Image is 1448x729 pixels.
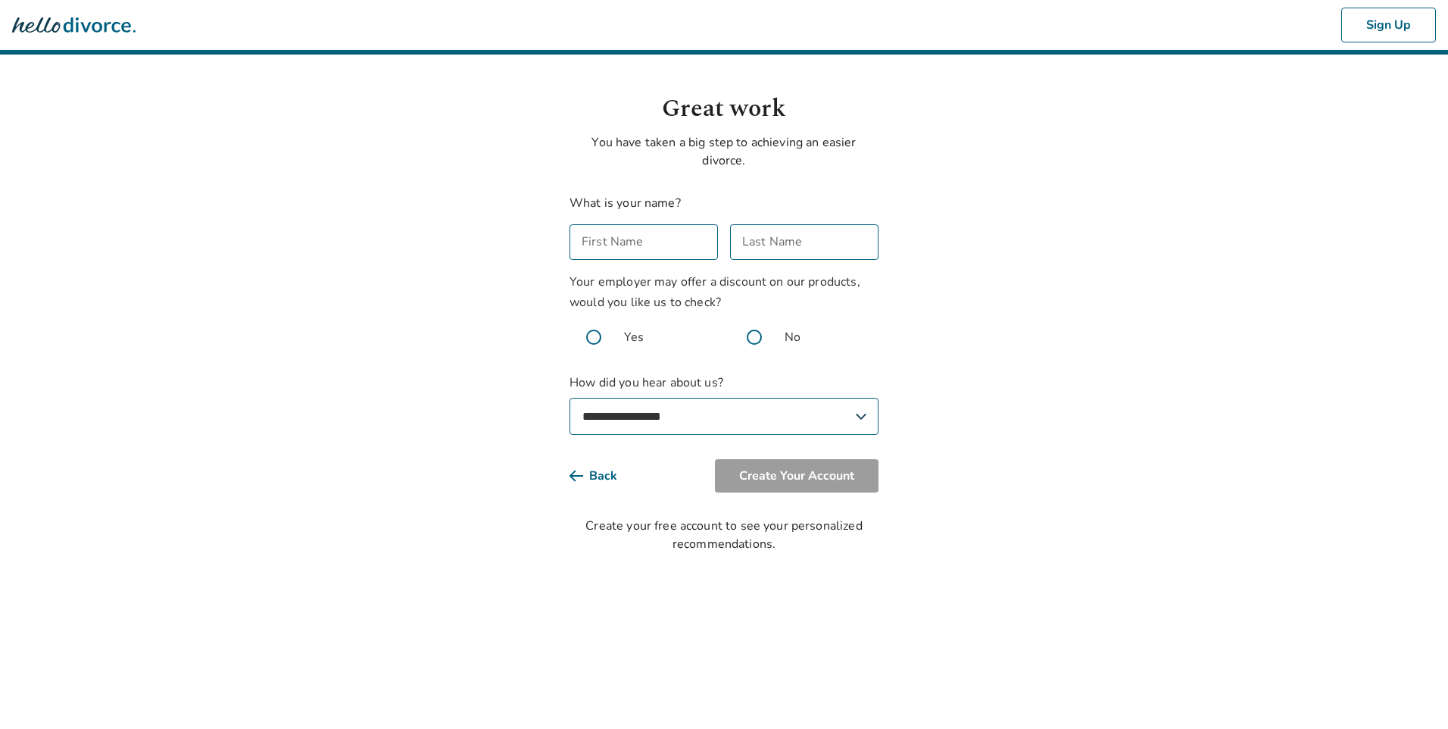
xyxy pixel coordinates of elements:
[1372,656,1448,729] iframe: Chat Widget
[570,517,878,553] div: Create your free account to see your personalized recommendations.
[570,91,878,127] h1: Great work
[570,398,878,435] select: How did you hear about us?
[570,195,681,211] label: What is your name?
[624,328,644,346] span: Yes
[570,459,641,493] button: Back
[1341,8,1436,42] button: Sign Up
[570,133,878,170] p: You have taken a big step to achieving an easier divorce.
[785,328,800,346] span: No
[570,374,878,435] label: How did you hear about us?
[570,274,860,311] span: Your employer may offer a discount on our products, would you like us to check?
[715,459,878,493] button: Create Your Account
